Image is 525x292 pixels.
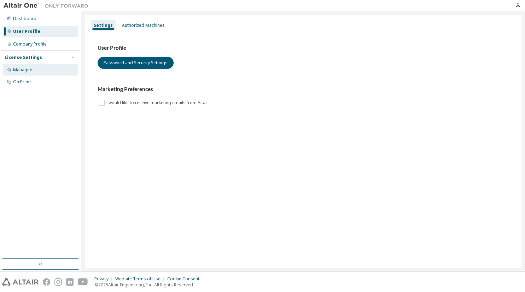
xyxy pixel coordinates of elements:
div: User Profile [13,29,40,34]
div: Cookie Consent [167,276,204,282]
h3: Marketing Preferences [98,86,509,93]
img: Altair One [4,2,92,9]
h3: User Profile [98,44,509,52]
div: Settings [94,23,113,28]
div: Website Terms of Use [115,276,167,282]
div: License Settings [5,55,42,60]
div: Privacy [94,276,115,282]
div: Authorized Machines [122,23,165,28]
img: facebook.svg [43,278,50,286]
div: Managed [13,67,33,73]
img: linkedin.svg [66,278,74,286]
p: © 2025 Altair Engineering, Inc. All Rights Reserved. [94,282,204,288]
div: On Prem [13,79,31,85]
img: altair_logo.svg [2,278,39,286]
button: Password and Security Settings [98,57,174,69]
div: Dashboard [13,16,36,22]
img: youtube.svg [78,278,88,286]
div: Company Profile [13,41,47,47]
img: instagram.svg [54,278,62,286]
label: I would like to receive marketing emails from Altair [106,99,210,107]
